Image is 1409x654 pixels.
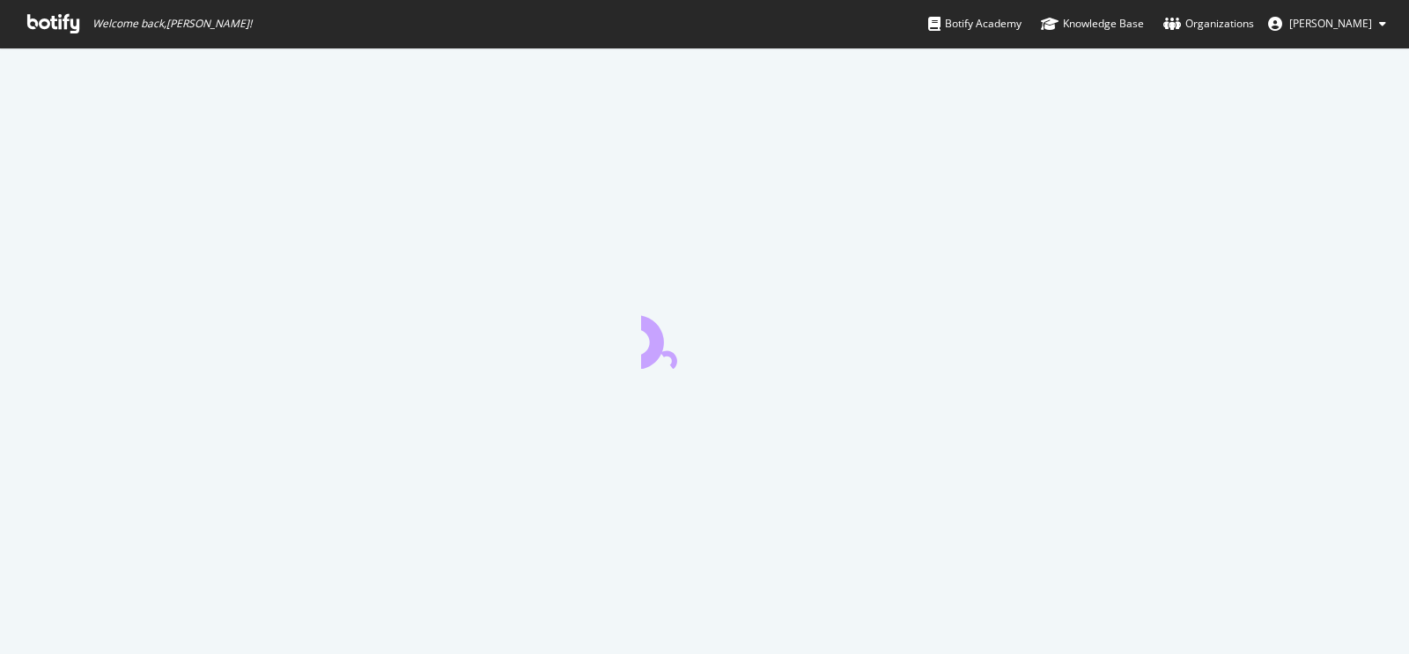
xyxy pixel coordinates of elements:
[641,305,768,369] div: animation
[92,17,252,31] span: Welcome back, [PERSON_NAME] !
[1289,16,1372,31] span: Amit Bharadwaj
[1163,15,1254,33] div: Organizations
[1041,15,1144,33] div: Knowledge Base
[1254,10,1400,38] button: [PERSON_NAME]
[928,15,1022,33] div: Botify Academy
